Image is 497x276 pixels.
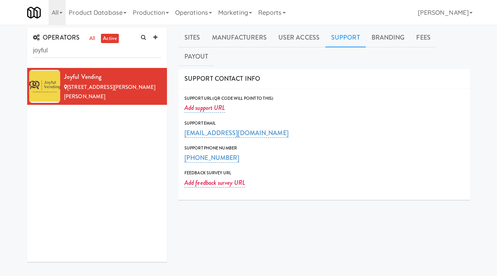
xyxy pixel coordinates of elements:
[184,169,464,177] div: Feedback Survey Url
[184,144,464,152] div: Support Phone Number
[179,47,214,66] a: Payout
[33,33,80,42] span: OPERATORS
[325,28,366,47] a: Support
[206,28,273,47] a: Manufacturers
[64,71,161,83] div: Joyful Vending
[101,34,119,43] a: active
[179,28,206,47] a: Sites
[64,83,155,101] span: [STREET_ADDRESS][PERSON_NAME][PERSON_NAME]
[184,120,464,127] div: Support Email
[184,103,225,113] a: Add support URL
[184,74,260,83] span: SUPPORT CONTACT INFO
[366,28,411,47] a: Branding
[184,178,245,187] a: Add feedback survey URL
[184,153,239,163] a: [PHONE_NUMBER]
[184,128,288,138] a: [EMAIL_ADDRESS][DOMAIN_NAME]
[410,28,436,47] a: Fees
[27,68,167,105] li: Joyful Vending[STREET_ADDRESS][PERSON_NAME][PERSON_NAME]
[27,6,41,19] img: Micromart
[184,95,464,102] div: Support Url (QR code will point to this)
[87,34,97,43] a: all
[273,28,325,47] a: User Access
[33,43,161,58] input: Search Operator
